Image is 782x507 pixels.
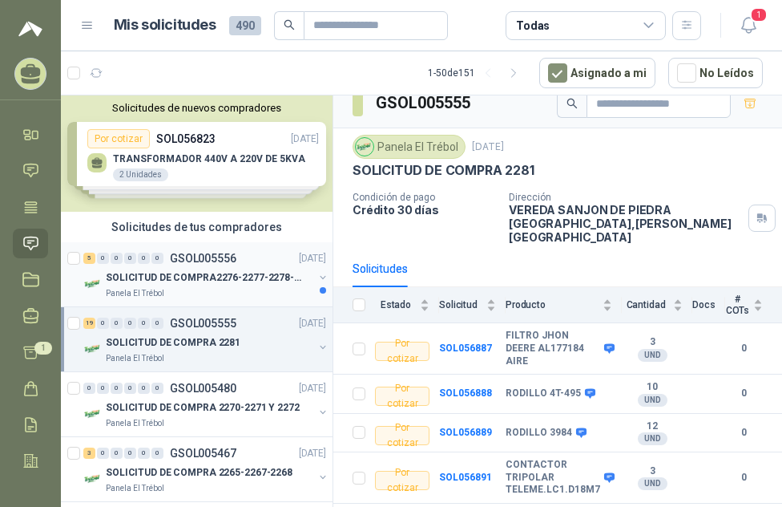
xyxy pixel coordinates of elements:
div: 0 [138,383,150,394]
img: Company Logo [83,404,103,424]
th: # COTs [725,287,782,323]
div: 0 [111,383,123,394]
a: SOL056891 [439,472,492,483]
div: Por cotizar [375,471,429,490]
div: 0 [138,253,150,264]
div: 0 [151,318,163,329]
p: VEREDA SANJON DE PIEDRA [GEOGRAPHIC_DATA] , [PERSON_NAME][GEOGRAPHIC_DATA] [509,203,742,244]
span: 490 [229,16,261,35]
div: 0 [97,448,109,459]
p: GSOL005467 [170,448,236,459]
div: 0 [124,318,136,329]
div: Por cotizar [375,342,429,361]
button: No Leídos [668,58,763,88]
button: 1 [734,11,763,40]
div: 0 [111,318,123,329]
div: UND [638,432,667,445]
th: Producto [506,287,622,323]
b: 0 [725,386,763,401]
div: 0 [97,253,109,264]
div: 0 [111,253,123,264]
div: Solicitudes [353,260,408,278]
b: RODILLO 4T-495 [506,387,581,400]
div: 1 - 50 de 151 [428,60,526,86]
span: Solicitud [439,299,483,310]
p: GSOL005555 [170,318,236,329]
div: 0 [111,448,123,459]
div: 19 [83,318,95,329]
p: SOLICITUD DE COMPRA 2281 [106,335,240,351]
div: 0 [97,318,109,329]
b: 10 [622,381,683,394]
p: SOLICITUD DE COMPRA 2270-2271 Y 2272 [106,400,300,416]
p: GSOL005556 [170,253,236,264]
span: Cantidad [622,299,670,310]
div: 0 [83,383,95,394]
div: 0 [124,448,136,459]
th: Solicitud [439,287,506,323]
div: 0 [138,448,150,459]
div: Por cotizar [375,387,429,406]
img: Company Logo [83,274,103,294]
div: Todas [516,17,550,34]
a: 3 0 0 0 0 0 GSOL005467[DATE] Company LogoSOLICITUD DE COMPRA 2265-2267-2268Panela El Trébol [83,444,329,495]
a: 5 0 0 0 0 0 GSOL005556[DATE] Company LogoSOLICITUD DE COMPRA2276-2277-2278-2284-2285-Panela El Tr... [83,249,329,300]
p: Panela El Trébol [106,482,164,495]
p: Panela El Trébol [106,287,164,300]
div: 0 [97,383,109,394]
b: RODILLO 3984 [506,427,572,440]
a: SOL056889 [439,427,492,438]
p: [DATE] [299,316,326,331]
a: 19 0 0 0 0 0 GSOL005555[DATE] Company LogoSOLICITUD DE COMPRA 2281Panela El Trébol [83,314,329,365]
p: [DATE] [299,446,326,461]
img: Company Logo [356,138,373,156]
div: 0 [151,383,163,394]
p: Condición de pago [353,192,496,203]
div: Solicitudes de tus compradores [61,212,333,242]
b: 0 [725,470,763,485]
p: Panela El Trébol [106,352,164,365]
div: 0 [138,318,150,329]
b: 0 [725,341,763,356]
h3: GSOL005555 [376,91,473,116]
div: Solicitudes de nuevos compradoresPor cotizarSOL056823[DATE] TRANSFORMADOR 440V A 220V DE 5KVA2 Un... [61,95,333,212]
span: search [284,19,295,30]
button: Solicitudes de nuevos compradores [67,102,326,114]
div: Panela El Trébol [353,135,466,159]
div: 0 [151,253,163,264]
span: search [566,98,578,109]
span: 1 [750,7,768,22]
span: Estado [375,299,417,310]
th: Docs [692,287,725,323]
a: SOL056888 [439,387,492,399]
p: [DATE] [299,381,326,396]
b: 3 [622,336,683,349]
b: CONTACTOR TRIPOLAR TELEME.LC1.D18M7 [506,459,600,497]
div: UND [638,394,667,407]
p: SOLICITUD DE COMPRA 2265-2267-2268 [106,465,292,481]
th: Cantidad [622,287,692,323]
b: FILTRO JHON DEERE AL177184 AIRE [506,330,600,367]
p: GSOL005480 [170,383,236,394]
div: UND [638,477,667,490]
a: 1 [13,338,48,367]
div: 0 [124,253,136,264]
p: SOLICITUD DE COMPRA 2281 [353,162,534,179]
div: 3 [83,448,95,459]
p: [DATE] [299,251,326,266]
p: [DATE] [472,140,504,155]
button: Asignado a mi [539,58,655,88]
span: # COTs [725,294,750,316]
p: Crédito 30 días [353,203,496,217]
b: 12 [622,420,683,433]
div: 0 [124,383,136,394]
img: Company Logo [83,469,103,489]
img: Company Logo [83,339,103,359]
div: 0 [151,448,163,459]
img: Logo peakr [18,19,42,39]
th: Estado [375,287,439,323]
b: 3 [622,465,683,478]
